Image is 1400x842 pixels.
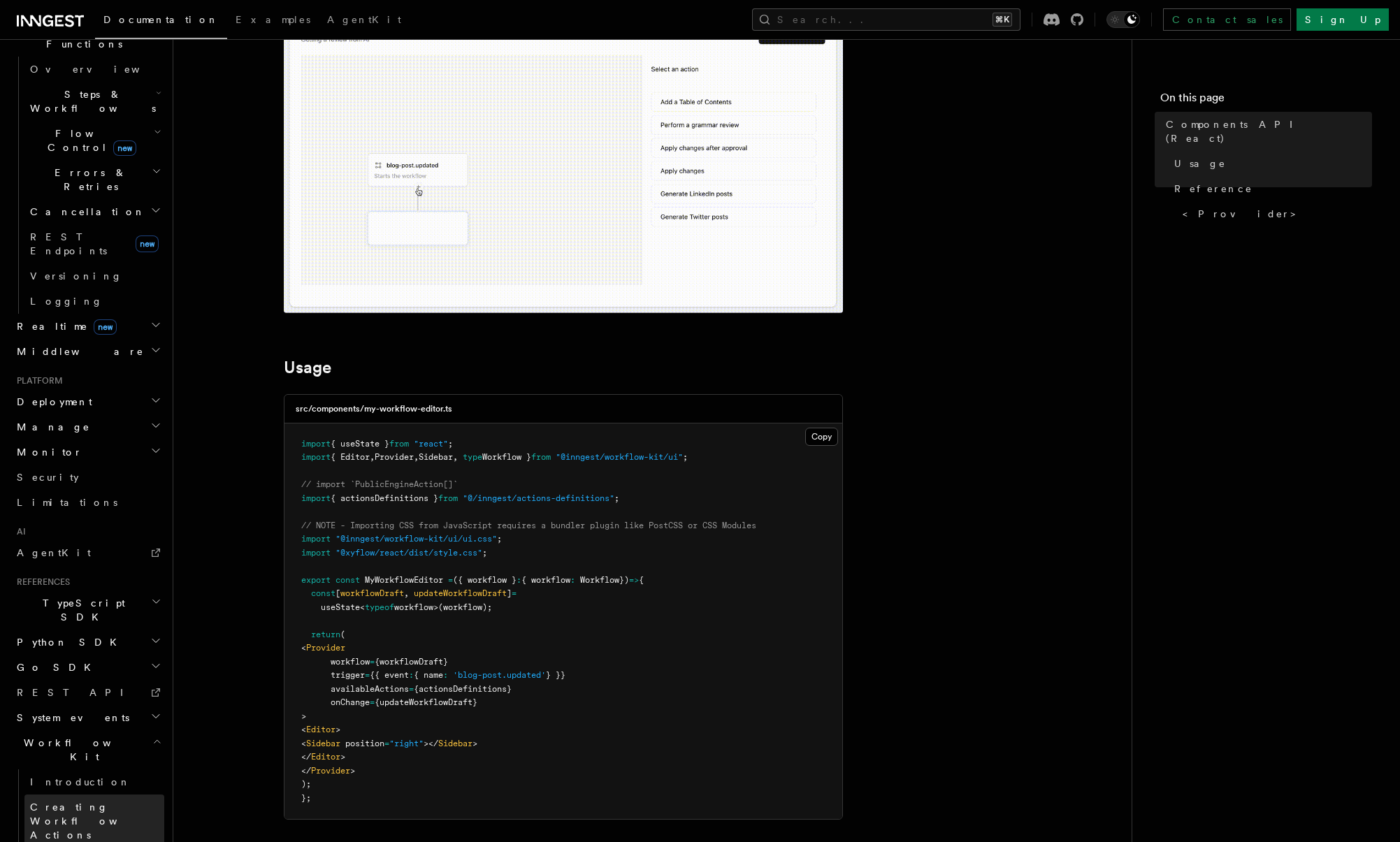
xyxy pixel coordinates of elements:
span: onChange [331,697,370,707]
span: > [301,711,306,721]
button: Copy [805,428,838,446]
span: {actionsDefinitions} [414,684,512,694]
span: const [335,575,360,585]
span: > [340,752,345,762]
span: new [94,319,117,335]
img: workflow-kit-announcement-video-loop.gif [284,9,843,313]
span: "@inngest/workflow-kit/ui/ui.css" [335,534,497,544]
span: Usage [1174,157,1226,170]
span: "@inngest/workflow-kit/ui" [556,452,683,462]
span: export [301,575,331,585]
span: "@/inngest/actions-definitions" [463,493,614,503]
span: = [370,657,375,667]
a: REST API [11,680,164,705]
span: AgentKit [327,14,401,25]
a: Versioning [24,263,164,289]
button: Toggle dark mode [1106,11,1140,28]
span: = [448,575,453,585]
span: < [301,643,306,653]
span: Realtime [11,319,117,333]
span: Introduction [30,776,131,787]
span: AI [11,526,26,537]
span: ; [614,493,619,503]
a: <Provider> [1177,201,1372,226]
span: < [360,602,365,612]
span: = [409,684,414,694]
button: Steps & Workflows [24,82,164,121]
span: Editor [306,725,335,734]
a: Sign Up [1297,8,1389,31]
span: updateWorkflowDraft [414,588,507,598]
span: ( [340,630,345,639]
span: Editor [311,752,340,762]
span: > [350,766,355,776]
button: Go SDK [11,655,164,680]
span: "right" [389,739,424,748]
span: Monitor [11,445,82,459]
a: AgentKit [11,540,164,565]
button: Realtimenew [11,314,164,339]
span: Workflow Kit [11,736,152,764]
span: : [517,575,521,585]
span: : [443,670,448,680]
span: { actionsDefinitions } [331,493,438,503]
button: Middleware [11,339,164,364]
button: Monitor [11,440,164,465]
span: import [301,548,331,558]
a: Usage [284,358,331,377]
span: // import `PublicEngineAction[]` [301,479,458,489]
span: "react" [414,439,448,449]
span: [ [335,588,340,598]
a: Documentation [95,4,227,39]
span: Steps & Workflows [24,87,156,115]
span: // NOTE - Importing CSS from JavaScript requires a bundler plugin like PostCSS or CSS Modules [301,521,756,530]
a: Contact sales [1163,8,1291,31]
span: Deployment [11,395,92,409]
span: }; [301,793,311,803]
span: "@xyflow/react/dist/style.css" [335,548,482,558]
span: typeof [365,602,394,612]
span: Errors & Retries [24,166,152,194]
button: Python SDK [11,630,164,655]
a: Examples [227,4,319,38]
span: ({ workflow } [453,575,517,585]
a: Overview [24,57,164,82]
span: < [301,725,306,734]
span: , [453,452,458,462]
span: Documentation [103,14,219,25]
button: Flow Controlnew [24,121,164,160]
span: > [472,739,477,748]
button: Cancellation [24,199,164,224]
span: import [301,439,331,449]
span: const [311,588,335,598]
span: : [409,670,414,680]
span: Components API (React) [1166,117,1372,145]
span: 'blog-post.updated' [453,670,546,680]
span: Security [17,472,79,483]
span: Overview [30,64,174,75]
span: Python SDK [11,635,125,649]
span: <Provider> [1183,207,1306,221]
span: { useState } [331,439,389,449]
h4: On this page [1160,89,1372,112]
span: }) [619,575,629,585]
span: => [629,575,639,585]
span: { [639,575,644,585]
span: workflowDraft [340,588,404,598]
button: Search...⌘K [752,8,1020,31]
a: Reference [1169,176,1372,201]
span: ] [507,588,512,598]
span: import [301,493,331,503]
span: position [345,739,384,748]
span: = [384,739,389,748]
span: : [570,575,575,585]
span: from [438,493,458,503]
span: trigger [331,670,365,680]
a: Components API (React) [1160,112,1372,151]
span: ></ [424,739,438,748]
span: ; [482,548,487,558]
button: Manage [11,414,164,440]
span: = [365,670,370,680]
span: Limitations [17,497,117,508]
span: > [335,725,340,734]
